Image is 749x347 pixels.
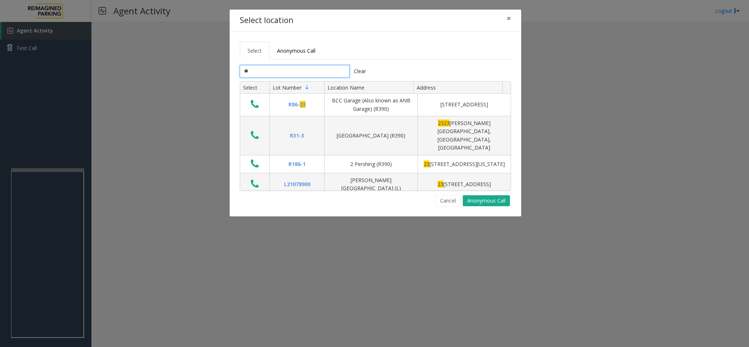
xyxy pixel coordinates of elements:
div: L21078900 [274,180,320,188]
h4: Select location [240,15,293,26]
button: Clear [349,65,370,78]
div: R31-3 [274,132,320,140]
button: Cancel [435,195,461,206]
span: × [507,13,511,23]
div: [GEOGRAPHIC_DATA] (R390) [329,132,413,140]
button: Close [502,10,516,27]
button: Anonymous Call [463,195,510,206]
div: R186-1 [274,160,320,168]
span: Location Name [328,84,364,91]
div: [PERSON_NAME][GEOGRAPHIC_DATA], [GEOGRAPHIC_DATA], [GEOGRAPHIC_DATA] [422,119,506,152]
span: Sortable [304,84,310,90]
div: Data table [240,82,511,191]
span: 23 [424,161,430,167]
span: Anonymous Call [277,47,315,54]
span: 23 [438,181,443,188]
div: [STREET_ADDRESS][US_STATE] [422,160,506,168]
th: Select [240,82,269,94]
div: [STREET_ADDRESS] [422,180,506,188]
span: 23 [438,120,444,127]
span: 23 [300,101,306,108]
div: [STREET_ADDRESS] [422,101,506,109]
span: Select [247,47,262,54]
span: Lot Number [273,84,302,91]
div: 2 Pershing (R390) [329,160,413,168]
ul: Tabs [240,42,511,60]
div: BCC Garage (Also known as ANB Garage) (R390) [329,97,413,113]
span: Address [417,84,436,91]
span: 23 [444,120,450,127]
div: [PERSON_NAME][GEOGRAPHIC_DATA] (L) [329,176,413,193]
div: R86- [274,101,320,109]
